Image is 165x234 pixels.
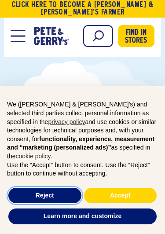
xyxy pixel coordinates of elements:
[15,153,50,160] a: cookie policy
[7,135,154,151] strong: functionality, experience, measurement and “marketing (personalized ads)”
[125,29,147,45] span: Find in Stores
[7,100,158,161] p: We ([PERSON_NAME] & [PERSON_NAME]'s) and selected third parties collect personal information as s...
[118,25,154,47] a: Find in Stores
[48,118,85,125] a: privacy policy
[7,161,158,178] p: Use the “Accept” button to consent. Use the “Reject” button to continue without accepting.
[83,25,113,47] input: Search
[8,188,81,204] button: Reject
[84,188,157,204] button: Accept
[8,208,157,224] button: Learn more and customize
[11,30,25,42] button: Open Mobile Menu Modal Dialog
